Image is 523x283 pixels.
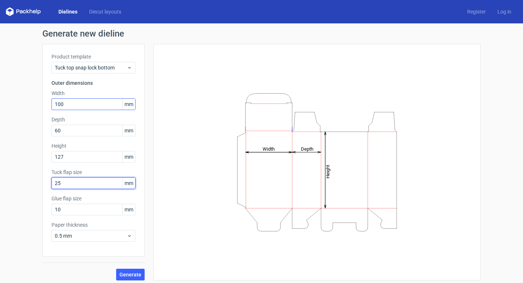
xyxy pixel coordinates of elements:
span: Generate [119,272,141,277]
span: 0.5 mm [55,232,127,239]
label: Height [51,142,135,150]
tspan: Width [263,146,275,151]
tspan: Height [325,165,331,178]
span: mm [122,99,135,110]
span: mm [122,125,135,136]
span: mm [122,178,135,189]
a: Dielines [53,8,83,15]
h3: Outer dimensions [51,79,135,87]
label: Tuck flap size [51,169,135,176]
label: Product template [51,53,135,60]
span: mm [122,151,135,162]
label: Paper thickness [51,221,135,229]
button: Generate [116,269,145,280]
a: Register [461,8,492,15]
a: Log in [492,8,517,15]
span: Tuck top snap lock bottom [55,64,127,71]
span: mm [122,204,135,215]
label: Width [51,90,135,97]
a: Diecut layouts [83,8,127,15]
tspan: Depth [301,146,313,151]
label: Glue flap size [51,195,135,202]
label: Depth [51,116,135,123]
h1: Generate new dieline [42,29,481,38]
